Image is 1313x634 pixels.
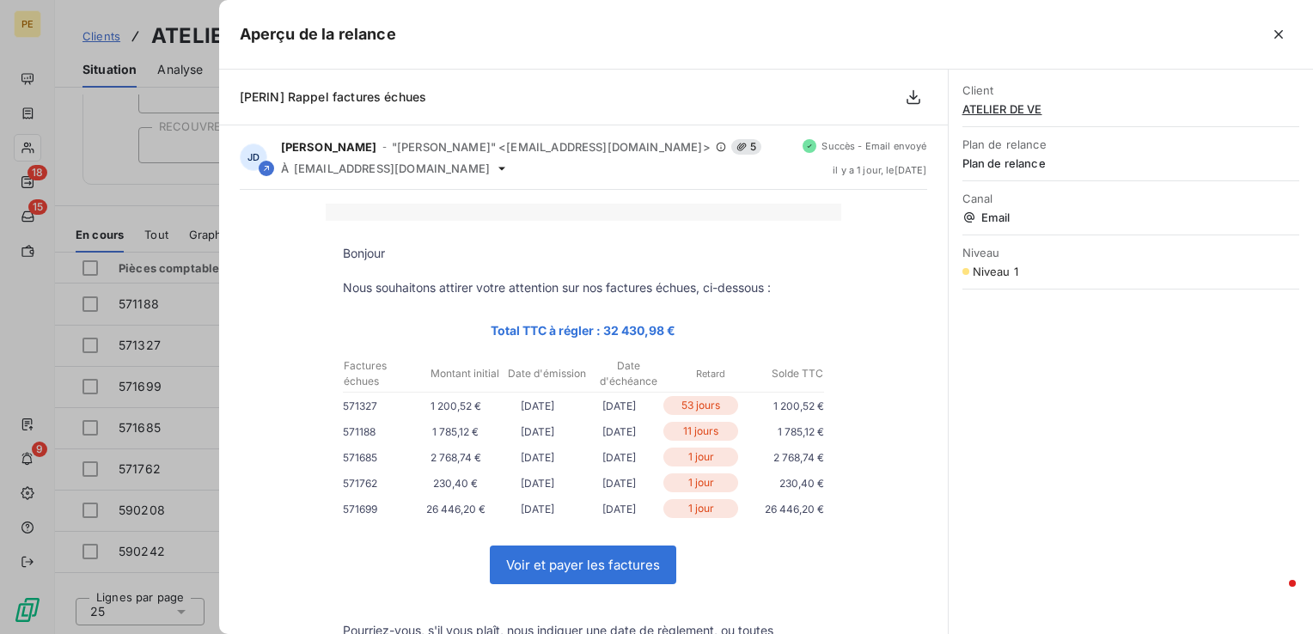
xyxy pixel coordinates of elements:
p: 2 768,74 € [415,448,497,466]
span: ATELIER DE VE [962,102,1299,116]
p: Date d'émission [507,366,587,381]
p: Bonjour [343,245,824,262]
p: Montant initial [425,366,505,381]
p: Total TTC à régler : 32 430,98 € [343,320,824,340]
p: [DATE] [578,448,660,466]
span: Canal [962,192,1299,205]
p: [DATE] [578,423,660,441]
span: 5 [731,139,761,155]
p: [DATE] [578,500,660,518]
p: 26 446,20 € [742,500,823,518]
p: 2 768,74 € [742,448,823,466]
p: 1 785,12 € [415,423,497,441]
p: Retard [670,366,750,381]
p: [DATE] [497,448,578,466]
p: [DATE] [497,423,578,441]
span: Niveau 1 [973,265,1018,278]
iframe: Intercom live chat [1255,576,1296,617]
p: [DATE] [497,474,578,492]
p: 230,40 € [742,474,823,492]
p: 571699 [343,500,415,518]
span: Client [962,83,1299,97]
p: [DATE] [578,474,660,492]
p: 1 785,12 € [742,423,823,441]
p: 571685 [343,448,415,466]
p: 11 jours [663,422,738,441]
span: Niveau [962,246,1299,259]
p: 230,40 € [415,474,497,492]
p: Solde TTC [753,366,823,381]
div: JD [240,143,267,171]
p: Factures échues [344,358,424,389]
span: [PERSON_NAME] [281,140,377,154]
p: 571762 [343,474,415,492]
span: - [382,142,387,152]
p: Date d'échéance [589,358,669,389]
p: 1 jour [663,473,738,492]
span: [PERIN] Rappel factures échues [240,89,427,104]
p: 1 jour [663,499,738,518]
span: "[PERSON_NAME]" <[EMAIL_ADDRESS][DOMAIN_NAME]> [392,140,711,154]
h5: Aperçu de la relance [240,22,396,46]
p: 53 jours [663,396,738,415]
p: [DATE] [497,397,578,415]
span: Email [962,210,1299,224]
span: [EMAIL_ADDRESS][DOMAIN_NAME] [294,162,490,175]
p: 26 446,20 € [415,500,497,518]
span: À [281,162,289,175]
p: 1 200,52 € [742,397,823,415]
p: [DATE] [578,397,660,415]
p: Nous souhaitons attirer votre attention sur nos factures échues, ci-dessous : [343,279,824,296]
span: Plan de relance [962,137,1299,151]
p: 571327 [343,397,415,415]
p: 1 jour [663,448,738,466]
span: Plan de relance [962,156,1299,170]
span: Succès - Email envoyé [821,141,926,151]
p: [DATE] [497,500,578,518]
a: Voir et payer les factures [491,546,675,583]
span: il y a 1 jour , le [DATE] [833,165,926,175]
p: 571188 [343,423,415,441]
p: 1 200,52 € [415,397,497,415]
